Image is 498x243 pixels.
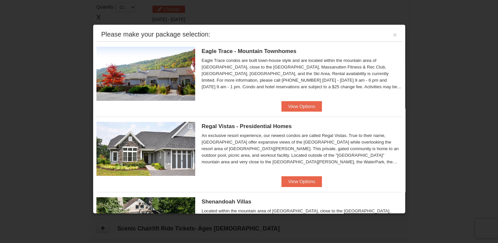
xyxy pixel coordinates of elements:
[281,176,322,187] button: View Options
[202,48,297,54] span: Eagle Trace - Mountain Townhomes
[202,132,402,165] div: An exclusive resort experience, our newest condos are called Regal Vistas. True to their name, [G...
[202,199,251,205] span: Shenandoah Villas
[101,31,210,38] div: Please make your package selection:
[96,122,195,176] img: 19218991-1-902409a9.jpg
[202,208,402,241] div: Located within the mountain area of [GEOGRAPHIC_DATA], close to the [GEOGRAPHIC_DATA], Massanutte...
[393,32,397,38] button: ×
[96,47,195,101] img: 19218983-1-9b289e55.jpg
[202,57,402,90] div: Eagle Trace condos are built town-house style and are located within the mountain area of [GEOGRA...
[281,101,322,112] button: View Options
[202,123,292,129] span: Regal Vistas - Presidential Homes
